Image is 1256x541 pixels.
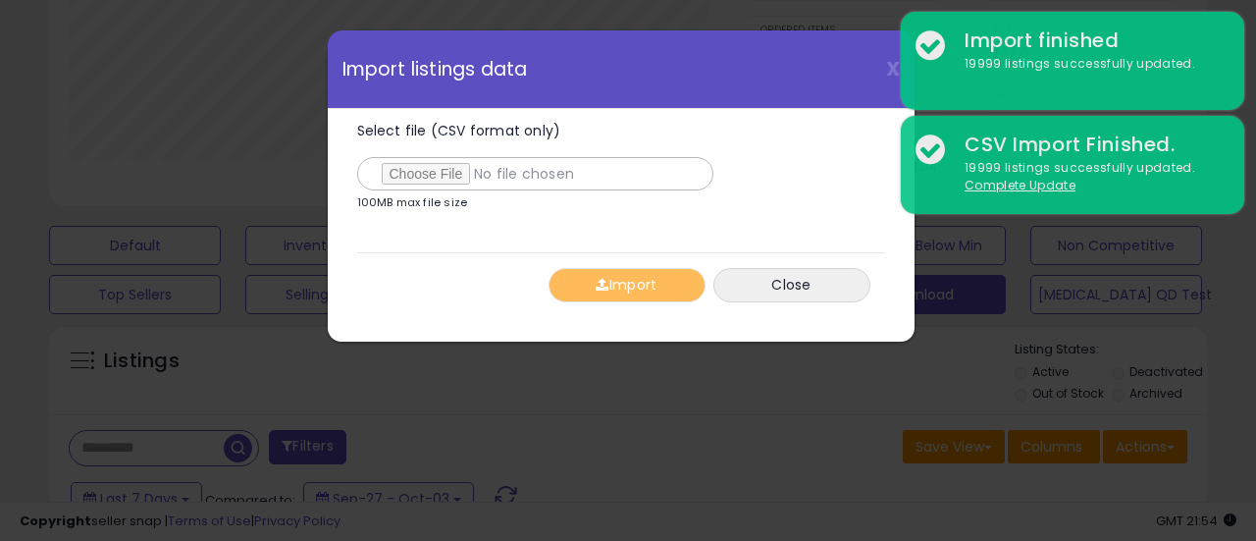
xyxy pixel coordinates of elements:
[357,121,561,140] span: Select file (CSV format only)
[713,268,870,302] button: Close
[342,60,528,79] span: Import listings data
[950,159,1230,195] div: 19999 listings successfully updated.
[950,27,1230,55] div: Import finished
[965,177,1075,193] u: Complete Update
[549,268,706,302] button: Import
[357,197,468,208] p: 100MB max file size
[950,131,1230,159] div: CSV Import Finished.
[950,55,1230,74] div: 19999 listings successfully updated.
[886,55,900,82] span: X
